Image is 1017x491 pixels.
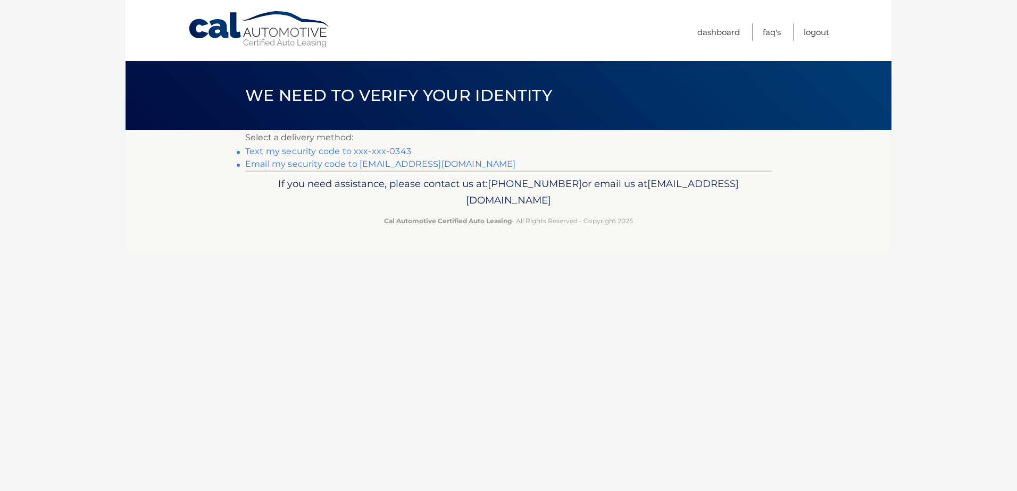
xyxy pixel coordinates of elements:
a: Dashboard [697,23,740,41]
a: FAQ's [763,23,781,41]
p: - All Rights Reserved - Copyright 2025 [252,215,765,226]
p: If you need assistance, please contact us at: or email us at [252,175,765,209]
a: Text my security code to xxx-xxx-0343 [245,146,411,156]
strong: Cal Automotive Certified Auto Leasing [384,217,512,225]
a: Logout [804,23,829,41]
a: Email my security code to [EMAIL_ADDRESS][DOMAIN_NAME] [245,159,516,169]
span: [PHONE_NUMBER] [488,177,582,190]
a: Cal Automotive [188,11,331,48]
span: We need to verify your identity [245,86,552,105]
p: Select a delivery method: [245,130,772,145]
